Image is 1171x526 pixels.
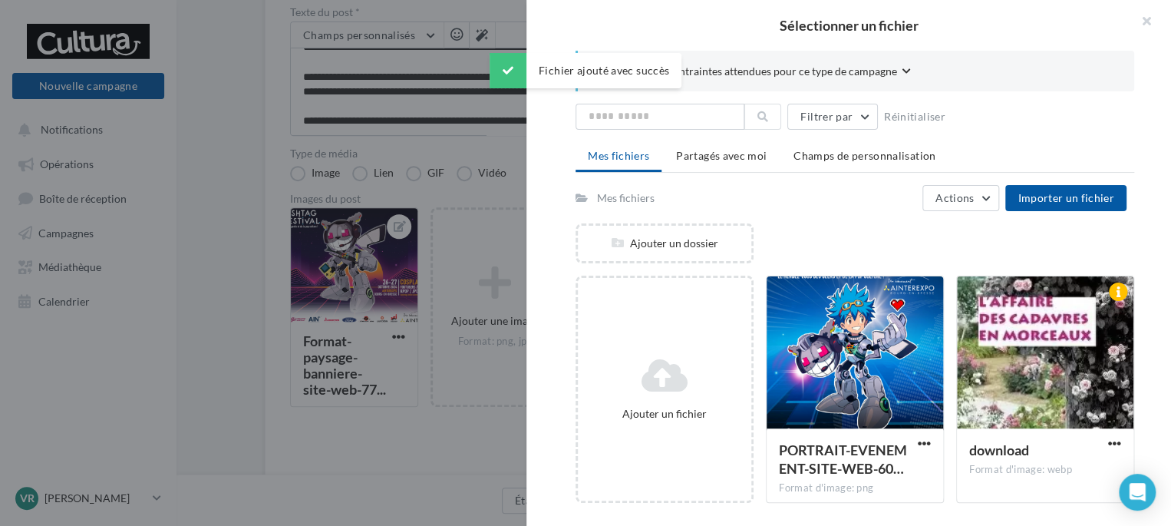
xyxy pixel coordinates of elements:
span: Champs de personnalisation [793,149,935,162]
span: Partagés avec moi [676,149,767,162]
div: Mes fichiers [597,190,655,206]
span: Mes fichiers [588,149,649,162]
div: Ajouter un dossier [578,236,751,251]
button: Filtrer par [787,104,878,130]
div: Format d'image: png [779,481,931,495]
span: Consulter les contraintes attendues pour ce type de campagne [602,64,897,79]
div: Ajouter un fichier [584,406,745,422]
div: Format d'image: webp [969,463,1121,477]
div: Fichier ajouté avec succès [490,53,681,88]
button: Réinitialiser [878,108,952,126]
span: Actions [935,191,974,204]
span: download [969,442,1029,458]
button: Importer un fichier [1005,185,1126,211]
button: Actions [922,185,999,211]
span: PORTRAIT-EVENEMENT-SITE-WEB-600-x-800-px-5 [779,442,907,477]
button: Consulter les contraintes attendues pour ce type de campagne [602,63,911,82]
div: Open Intercom Messenger [1119,474,1156,511]
h2: Sélectionner un fichier [551,18,1146,32]
span: Importer un fichier [1018,191,1114,204]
